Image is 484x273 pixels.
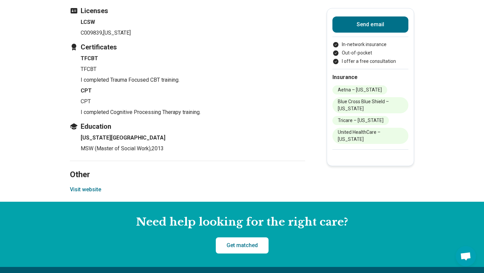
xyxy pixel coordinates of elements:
[332,58,408,65] li: I offer a free consultation
[332,97,408,113] li: Blue Cross Blue Shield – [US_STATE]
[332,85,387,94] li: Aetna – [US_STATE]
[81,54,305,63] h4: TFCBT
[216,237,269,253] a: Get matched
[81,97,305,106] p: CPT
[70,122,305,131] h3: Education
[70,6,305,15] h3: Licenses
[81,76,305,84] p: I completed Trauma Focused CBT training.
[81,18,305,26] h4: LCSW
[81,108,305,116] p: I completed Cognitive Processing Therapy training.
[81,134,305,142] h4: [US_STATE][GEOGRAPHIC_DATA]
[332,41,408,48] li: In-network insurance
[5,215,479,229] h2: Need help looking for the right care?
[332,49,408,56] li: Out-of-pocket
[81,65,305,73] p: TFCBT
[332,73,408,81] h2: Insurance
[102,30,131,36] span: , [US_STATE]
[81,87,305,95] h4: CPT
[332,116,389,125] li: Tricare – [US_STATE]
[70,186,101,194] button: Visit website
[81,145,305,153] p: MSW (Master of Social Work) , 2013
[70,153,305,181] h2: Other
[456,246,476,266] div: Open chat
[332,16,408,33] button: Send email
[332,128,408,144] li: United HealthCare – [US_STATE]
[332,41,408,65] ul: Payment options
[81,29,305,37] p: C009839
[70,42,305,52] h3: Certificates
